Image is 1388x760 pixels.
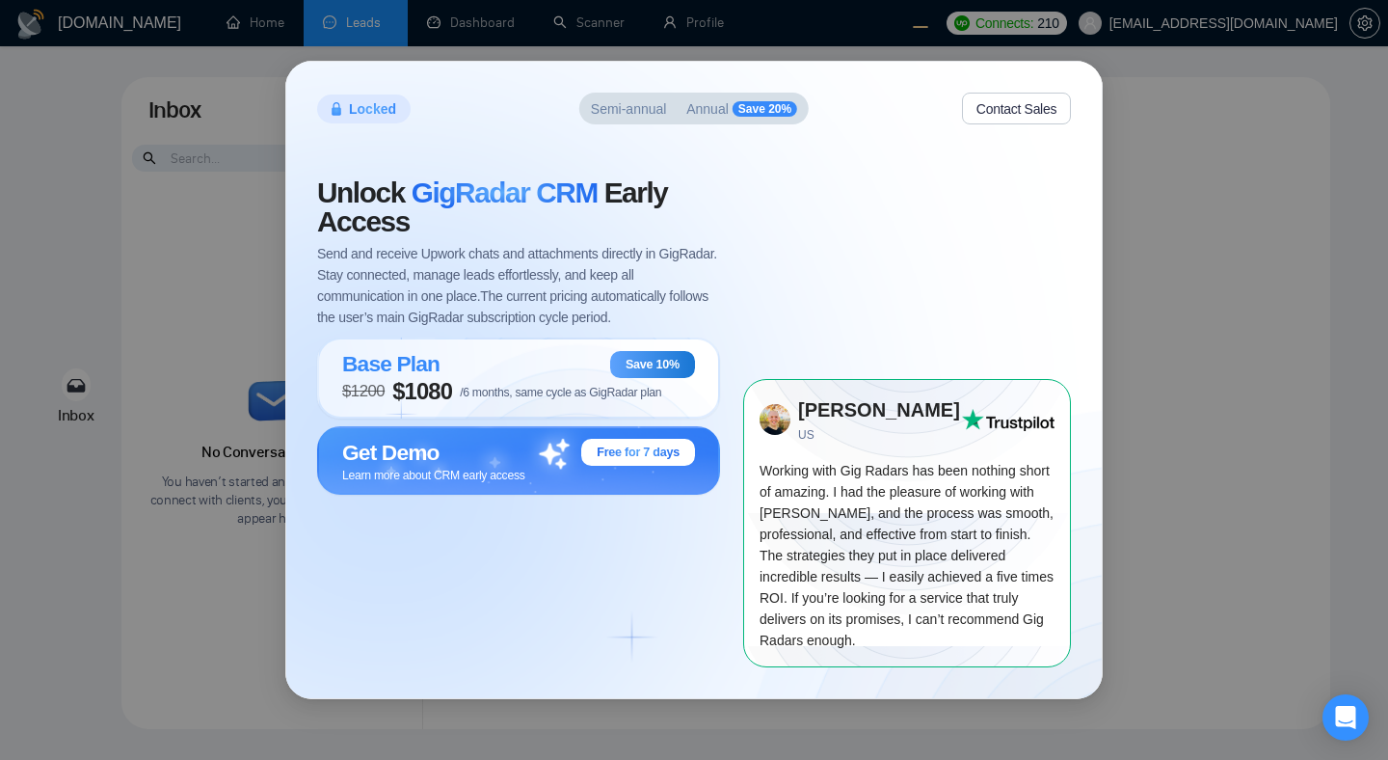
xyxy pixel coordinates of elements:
[962,93,1071,124] button: Contact Sales
[679,96,805,121] button: AnnualSave 20%
[591,102,667,116] span: Semi-annual
[686,102,729,116] span: Annual
[798,399,960,421] strong: [PERSON_NAME]
[342,351,440,376] span: Base Plan
[1322,694,1369,741] div: Open Intercom Messenger
[733,101,797,117] span: Save 20%
[392,378,452,405] span: $ 1080
[342,382,385,401] span: $ 1200
[760,404,790,435] img: 73x73.png
[760,463,1054,648] span: Working with Gig Radars has been nothing short of amazing. I had the pleasure of working with [PE...
[583,96,675,121] button: Semi-annual
[798,426,962,445] span: US
[626,357,680,372] span: Save 10%
[342,440,440,465] span: Get Demo
[597,445,680,460] span: Free for 7 days
[460,386,661,399] span: /6 months, same cycle as GigRadar plan
[317,243,720,328] span: Send and receive Upwork chats and attachments directly in GigRadar. Stay connected, manage leads ...
[349,98,396,120] span: Locked
[412,176,598,208] span: GigRadar CRM
[342,469,525,482] span: Learn more about CRM early access
[317,178,720,236] span: Unlock Early Access
[962,409,1054,431] img: Trust Pilot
